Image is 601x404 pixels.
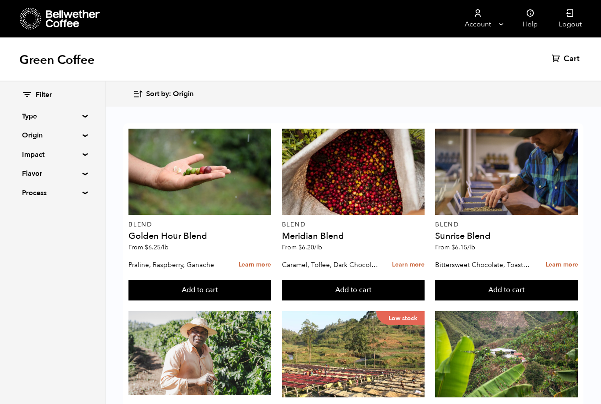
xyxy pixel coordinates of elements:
bdi: 6.25 [145,243,169,252]
span: From [435,243,475,252]
span: $ [145,243,148,252]
p: Caramel, Toffee, Dark Chocolate [282,258,379,271]
p: Bittersweet Chocolate, Toasted Marshmallow, Candied Orange, Praline [435,258,532,271]
button: Add to cart [435,280,578,300]
bdi: 6.15 [451,243,475,252]
span: /lb [467,243,475,252]
summary: Process [22,188,83,198]
summary: Type [22,111,83,122]
span: /lb [314,243,322,252]
p: Low stock [376,311,425,325]
summary: Impact [22,149,83,160]
span: $ [451,243,455,252]
span: $ [298,243,302,252]
span: From [282,243,322,252]
span: From [128,243,169,252]
h4: Meridian Blend [282,232,425,241]
button: Sort by: Origin [133,84,194,104]
a: Learn more [546,256,578,274]
summary: Flavor [22,168,83,179]
button: Add to cart [282,280,425,300]
span: Filter [36,90,52,100]
bdi: 6.20 [298,243,322,252]
p: Blend [128,222,271,228]
a: Learn more [392,256,425,274]
a: Low stock [282,311,425,397]
h1: Green Coffee [19,52,95,68]
span: Cart [564,54,579,64]
p: Praline, Raspberry, Ganache [128,258,225,271]
summary: Origin [22,130,83,141]
h4: Golden Hour Blend [128,232,271,241]
span: /lb [161,243,169,252]
span: Sort by: Origin [146,89,194,99]
h4: Sunrise Blend [435,232,578,241]
p: Blend [282,222,425,228]
p: Blend [435,222,578,228]
a: Cart [552,54,582,64]
a: Learn more [238,256,271,274]
button: Add to cart [128,280,271,300]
